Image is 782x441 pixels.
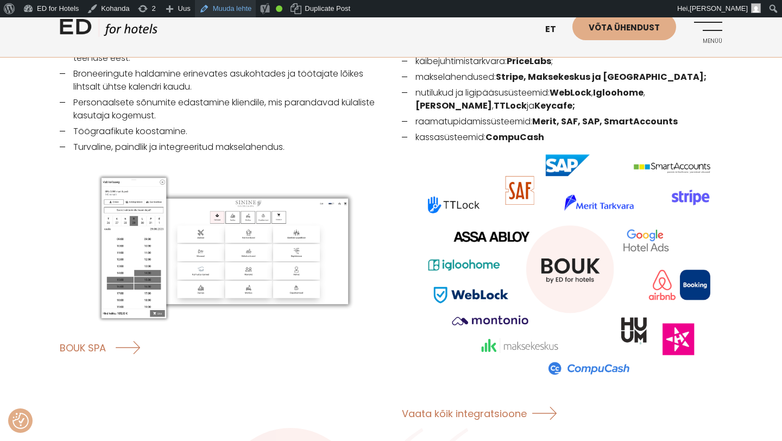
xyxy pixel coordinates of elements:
strong: CompuCash [485,131,544,143]
span: Menüü [692,38,722,45]
a: Võta ühendust [572,14,676,40]
li: Personaalsete sõnumite edastamine kliendile, mis parandavad külaliste kasutaja kogemust. [60,96,380,122]
a: Vaata kõik integratsioone [402,399,565,427]
li: raamatupidamissüsteemid: [402,115,722,128]
span: [PERSON_NAME] [690,4,748,12]
li: nutilukud ja ligipääsusüsteemid: , , , ja [402,86,722,112]
a: Menüü [692,14,722,43]
a: et [540,16,572,43]
img: Revisit consent button [12,413,29,429]
li: makselahendused: [402,71,722,84]
li: Turvaline, paindlik ja integreeritud makselahendus. [60,141,380,154]
strong: Igloohome [593,86,644,99]
div: Good [276,5,282,12]
li: Broneeringute haldamine erinevates asukohtades ja töötajate lõikes lihtsalt ühtse kalendri kaudu. [60,67,380,93]
strong: WebLock [550,86,591,99]
strong: Merit, SAF, SAP, SmartAccounts [532,115,678,128]
strong: TTLock [494,99,527,112]
a: ED HOTELS [60,16,157,43]
a: BOUK SPA [60,333,144,362]
strong: [PERSON_NAME] [415,99,492,112]
strong: PriceLabs [507,55,551,67]
strong: Stripe, Maksekeskus ja [GEOGRAPHIC_DATA]; [496,71,707,83]
img: Spaa_broneerimissusteem.png [60,167,380,327]
li: Töögraafikute koostamine. [60,125,380,138]
li: käibejuhtimistarkvara: ; [402,55,722,68]
strong: Keycafe; [534,99,575,112]
li: kassasüsteemid: [402,131,722,391]
button: Nõusolekueelistused [12,413,29,429]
